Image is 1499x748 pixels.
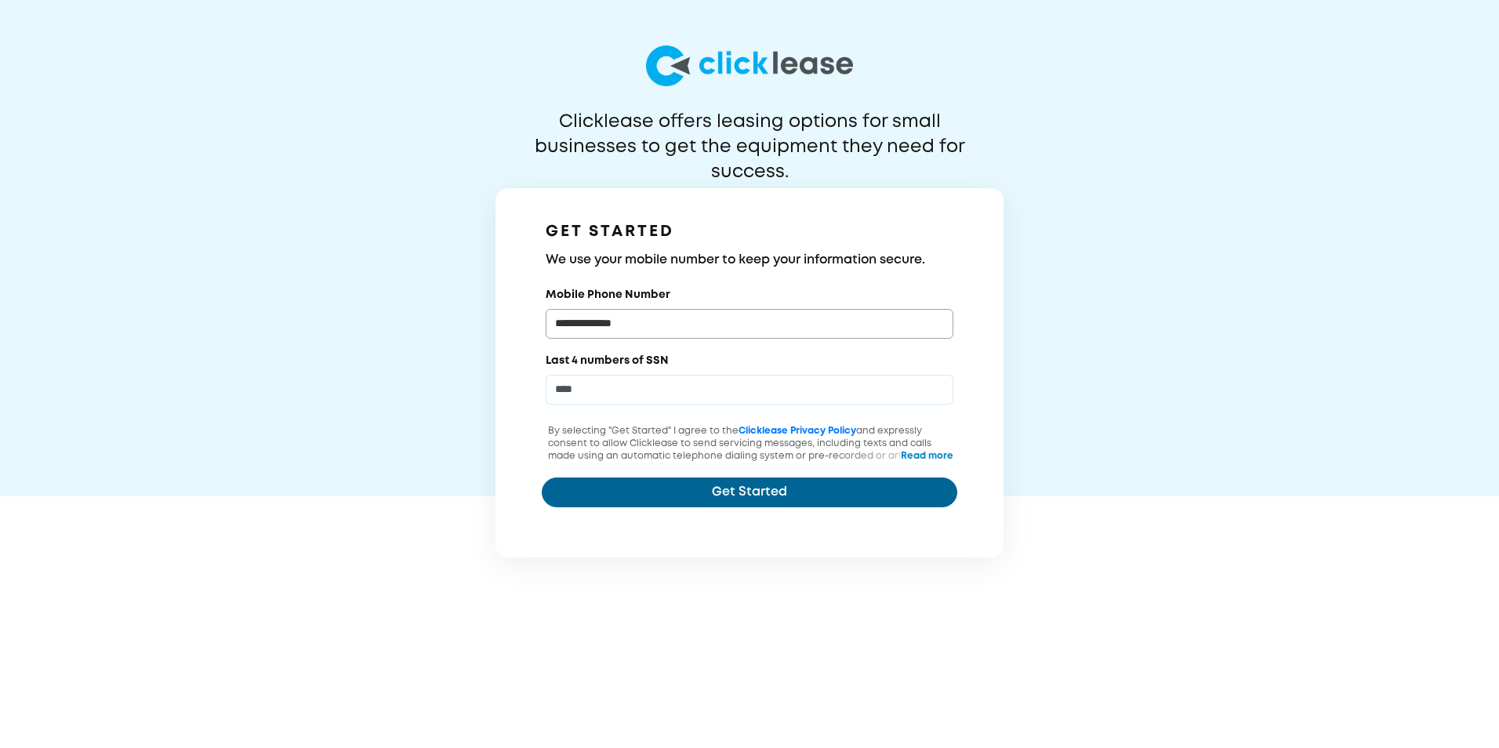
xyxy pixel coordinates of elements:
[542,477,957,507] button: Get Started
[546,287,670,303] label: Mobile Phone Number
[739,427,856,435] a: Clicklease Privacy Policy
[646,45,853,86] img: logo-larg
[542,425,957,500] p: By selecting "Get Started" I agree to the and expressly consent to allow Clicklease to send servi...
[546,251,953,270] h3: We use your mobile number to keep your information secure.
[546,353,669,369] label: Last 4 numbers of SSN
[496,110,1003,160] p: Clicklease offers leasing options for small businesses to get the equipment they need for success.
[546,220,953,245] h1: GET STARTED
